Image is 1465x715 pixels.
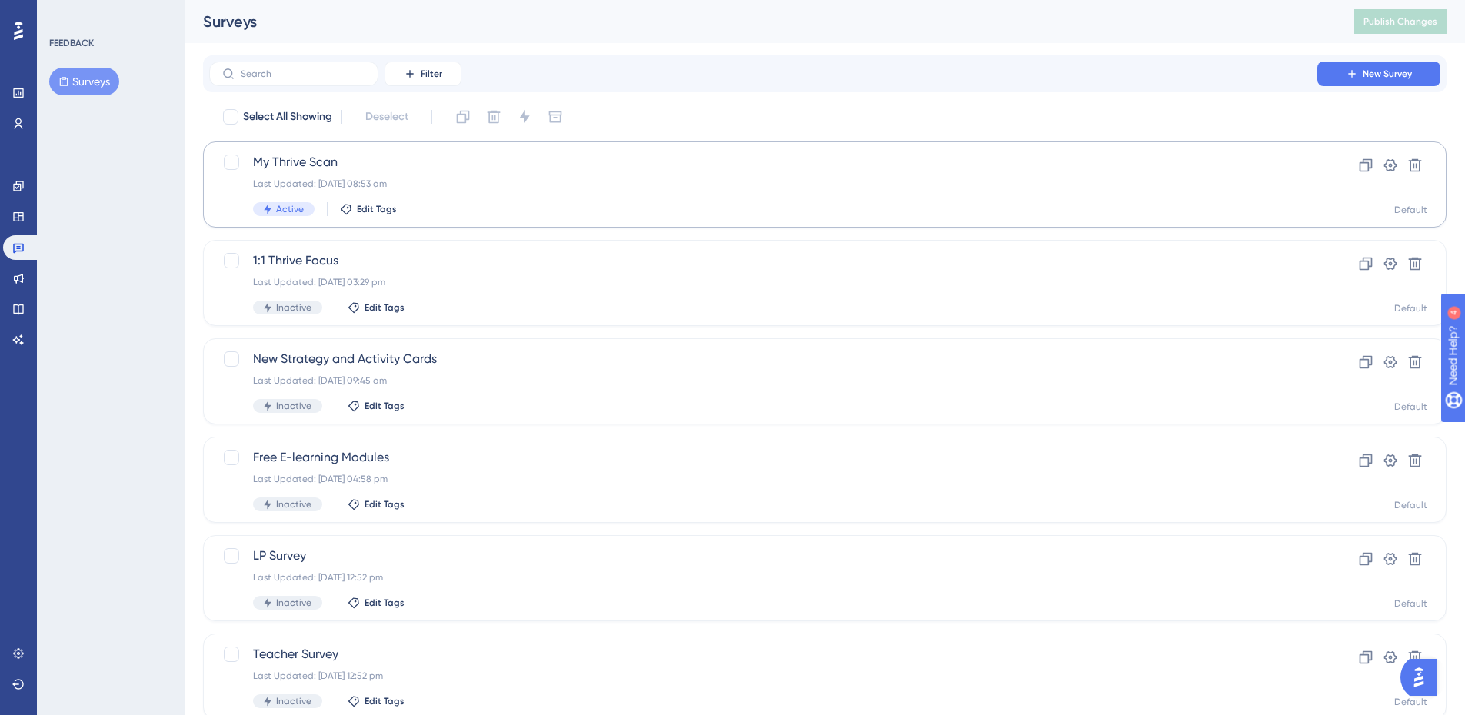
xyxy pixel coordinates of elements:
[276,695,311,707] span: Inactive
[421,68,442,80] span: Filter
[253,276,1274,288] div: Last Updated: [DATE] 03:29 pm
[253,350,1274,368] span: New Strategy and Activity Cards
[253,251,1274,270] span: 1:1 Thrive Focus
[365,108,408,126] span: Deselect
[348,400,405,412] button: Edit Tags
[253,153,1274,171] span: My Thrive Scan
[365,597,405,609] span: Edit Tags
[340,203,397,215] button: Edit Tags
[253,645,1274,663] span: Teacher Survey
[348,498,405,510] button: Edit Tags
[276,301,311,314] span: Inactive
[253,448,1274,467] span: Free E-learning Modules
[253,374,1274,387] div: Last Updated: [DATE] 09:45 am
[1363,15,1437,28] span: Publish Changes
[107,8,112,20] div: 4
[348,597,405,609] button: Edit Tags
[365,695,405,707] span: Edit Tags
[365,400,405,412] span: Edit Tags
[276,203,304,215] span: Active
[351,103,422,131] button: Deselect
[203,11,1316,32] div: Surveys
[253,547,1274,565] span: LP Survey
[1394,696,1427,708] div: Default
[253,670,1274,682] div: Last Updated: [DATE] 12:52 pm
[243,108,332,126] span: Select All Showing
[348,695,405,707] button: Edit Tags
[385,62,461,86] button: Filter
[365,301,405,314] span: Edit Tags
[1394,204,1427,216] div: Default
[1363,68,1412,80] span: New Survey
[1354,9,1447,34] button: Publish Changes
[49,68,119,95] button: Surveys
[1400,654,1447,700] iframe: UserGuiding AI Assistant Launcher
[1317,62,1440,86] button: New Survey
[1394,499,1427,511] div: Default
[276,400,311,412] span: Inactive
[253,473,1274,485] div: Last Updated: [DATE] 04:58 pm
[348,301,405,314] button: Edit Tags
[49,37,94,49] div: FEEDBACK
[253,571,1274,584] div: Last Updated: [DATE] 12:52 pm
[241,68,365,79] input: Search
[1394,302,1427,314] div: Default
[1394,401,1427,413] div: Default
[276,498,311,510] span: Inactive
[253,178,1274,190] div: Last Updated: [DATE] 08:53 am
[276,597,311,609] span: Inactive
[365,498,405,510] span: Edit Tags
[357,203,397,215] span: Edit Tags
[1394,597,1427,610] div: Default
[36,4,96,22] span: Need Help?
